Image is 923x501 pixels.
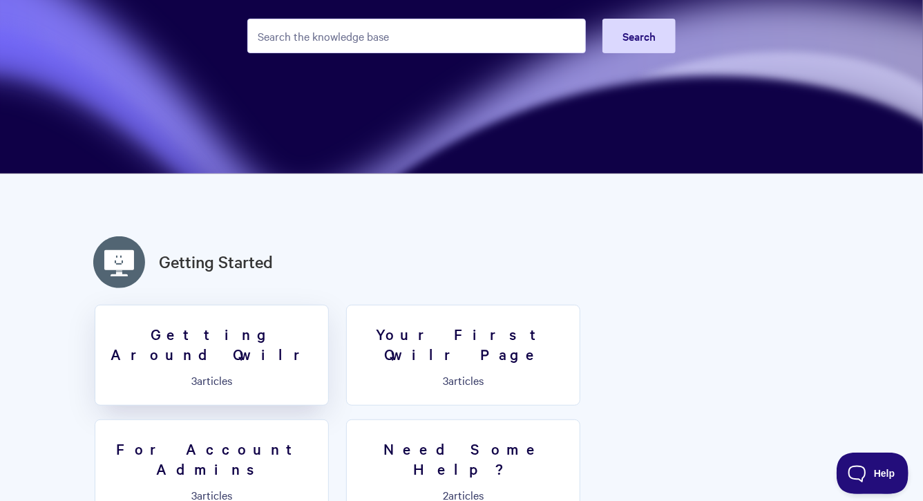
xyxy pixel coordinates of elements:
[104,324,320,363] h3: Getting Around Qwilr
[191,372,197,388] span: 3
[247,19,586,53] input: Search the knowledge base
[837,453,909,494] iframe: Toggle Customer Support
[602,19,676,53] button: Search
[104,374,320,386] p: articles
[443,372,448,388] span: 3
[355,439,571,478] h3: Need Some Help?
[355,374,571,386] p: articles
[95,305,329,406] a: Getting Around Qwilr 3articles
[355,489,571,501] p: articles
[104,489,320,501] p: articles
[104,439,320,478] h3: For Account Admins
[159,249,273,274] a: Getting Started
[355,324,571,363] h3: Your First Qwilr Page
[622,28,656,44] span: Search
[346,305,580,406] a: Your First Qwilr Page 3articles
